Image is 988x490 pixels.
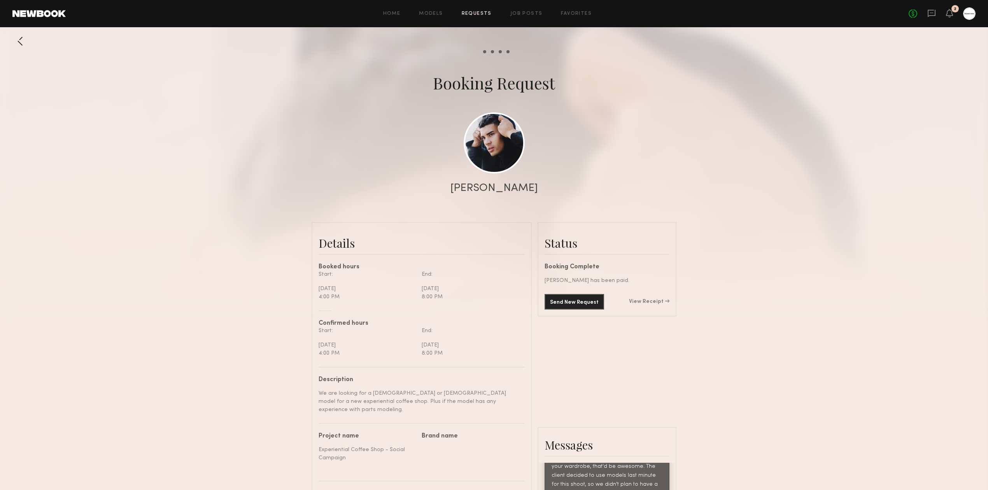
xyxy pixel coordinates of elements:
a: Job Posts [510,11,543,16]
div: Details [319,235,525,251]
div: End: [422,270,519,278]
div: 8:00 PM [422,293,519,301]
a: View Receipt [629,299,669,304]
div: Booked hours [319,264,525,270]
div: [DATE] [422,285,519,293]
div: Messages [545,437,669,453]
div: Booking Request [433,72,555,94]
div: Start: [319,270,416,278]
a: Models [419,11,443,16]
div: Confirmed hours [319,320,525,327]
div: Start: [319,327,416,335]
div: 8:00 PM [422,349,519,357]
div: [DATE] [319,341,416,349]
div: 4:00 PM [319,349,416,357]
div: End: [422,327,519,335]
a: Requests [462,11,492,16]
a: Favorites [561,11,592,16]
div: Booking Complete [545,264,669,270]
div: 4:00 PM [319,293,416,301]
div: Description [319,377,519,383]
a: Home [383,11,401,16]
div: [DATE] [422,341,519,349]
div: We are looking for a [DEMOGRAPHIC_DATA] or [DEMOGRAPHIC_DATA] model for a new experiential coffee... [319,389,519,414]
div: 2 [954,7,956,11]
div: [DATE] [319,285,416,293]
div: Status [545,235,669,251]
div: Experiential Coffee Shop - Social Campaign [319,446,416,462]
div: [PERSON_NAME] [450,183,538,194]
div: Brand name [422,433,519,439]
div: [PERSON_NAME] has been paid. [545,276,669,285]
div: Project name [319,433,416,439]
button: Send New Request [545,294,604,310]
